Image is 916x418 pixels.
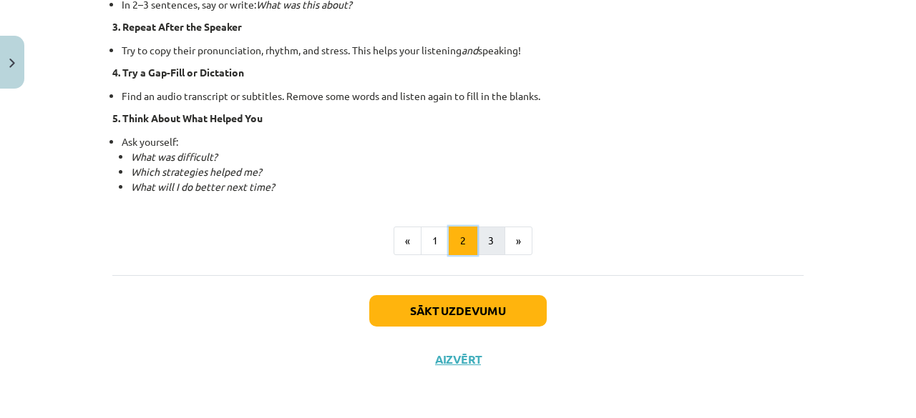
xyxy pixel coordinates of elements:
i: and [462,44,478,56]
li: Ask yourself: [122,134,804,194]
button: Aizvērt [431,352,485,367]
li: Try to copy their pronunciation, rhythm, and stress. This helps your listening speaking! [122,43,804,58]
b: 3. Repeat After the Speaker [112,20,242,33]
button: Sākt uzdevumu [369,295,547,327]
i: What was difficult? [131,150,218,163]
li: Find an audio transcript or subtitles. Remove some words and listen again to fill in the blanks. [122,89,804,104]
b: 5. Think About What Helped You [112,111,263,124]
button: » [505,227,532,255]
b: 4. Try a Gap-Fill or Dictation [112,66,244,79]
img: icon-close-lesson-0947bae3869378f0d4975bcd49f059093ad1ed9edebbc8119c70593378902aed.svg [9,59,15,68]
button: « [394,227,422,255]
button: 3 [477,227,505,255]
button: 2 [449,227,477,255]
i: Which strategies helped me? [131,165,262,178]
i: What will I do better next time? [131,180,275,193]
nav: Page navigation example [112,227,804,255]
button: 1 [421,227,449,255]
